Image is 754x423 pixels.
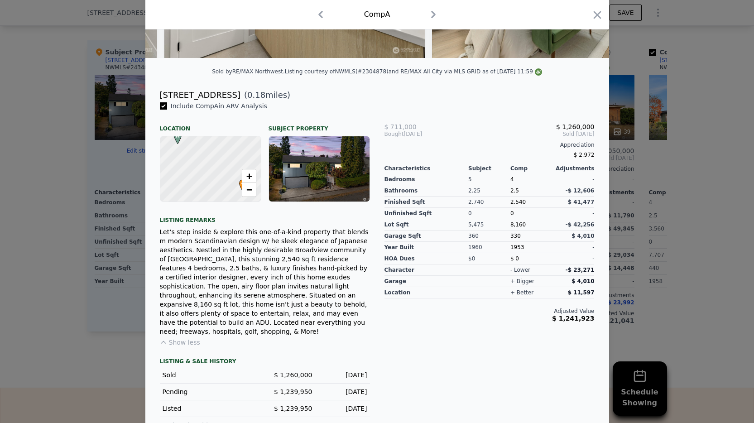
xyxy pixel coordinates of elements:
[510,165,552,172] div: Comp
[510,289,533,296] div: + better
[247,90,265,100] span: 0.18
[163,404,258,413] div: Listed
[274,405,312,412] span: $ 1,239,950
[242,183,256,197] a: Zoom out
[384,165,469,172] div: Characteristics
[510,221,526,228] span: 8,160
[167,102,271,110] span: Include Comp A in ARV Analysis
[274,371,312,379] span: $ 1,260,000
[566,187,595,194] span: -$ 12,606
[510,266,530,274] div: - lower
[384,141,595,149] div: Appreciation
[320,387,367,396] div: [DATE]
[320,404,367,413] div: [DATE]
[269,118,370,132] div: Subject Property
[568,199,595,205] span: $ 41,477
[468,231,510,242] div: 360
[384,276,469,287] div: garage
[566,221,595,228] span: -$ 42,256
[552,315,594,322] span: $ 1,241,923
[510,210,514,216] span: 0
[510,176,514,183] span: 4
[320,370,367,380] div: [DATE]
[172,132,177,137] div: A
[568,289,595,296] span: $ 11,597
[160,209,370,224] div: Listing remarks
[285,68,542,75] div: Listing courtesy of NWMLS (#2304878) and RE/MAX All City via MLS GRID as of [DATE] 11:59
[468,253,510,264] div: $0
[468,197,510,208] div: 2,740
[163,387,258,396] div: Pending
[552,253,595,264] div: -
[510,242,552,253] div: 1953
[384,308,595,315] div: Adjusted Value
[384,287,469,298] div: location
[572,233,594,239] span: $ 4,010
[384,208,469,219] div: Unfinished Sqft
[237,179,242,185] div: •
[212,68,285,75] div: Sold by RE/MAX Northwest .
[246,170,252,182] span: +
[364,9,390,20] div: Comp A
[468,208,510,219] div: 0
[242,169,256,183] a: Zoom in
[468,242,510,253] div: 1960
[572,278,594,284] span: $ 4,010
[160,89,240,101] div: [STREET_ADDRESS]
[510,199,526,205] span: 2,540
[384,174,469,185] div: Bedrooms
[552,208,595,219] div: -
[384,130,455,138] div: [DATE]
[160,227,370,336] div: Let’s step inside & explore this one-of-a-kind property that blends m modern Scandinavian design ...
[384,219,469,231] div: Lot Sqft
[240,89,290,101] span: ( miles)
[163,370,258,380] div: Sold
[468,174,510,185] div: 5
[535,68,542,76] img: NWMLS Logo
[510,255,519,262] span: $ 0
[160,338,200,347] button: Show less
[552,242,595,253] div: -
[237,177,249,190] span: •
[468,185,510,197] div: 2.25
[510,185,552,197] div: 2.5
[384,130,404,138] span: Bought
[160,118,261,132] div: Location
[468,219,510,231] div: 5,475
[384,197,469,208] div: Finished Sqft
[468,165,510,172] div: Subject
[556,123,595,130] span: $ 1,260,000
[574,152,595,158] span: $ 2,972
[384,242,469,253] div: Year Built
[552,174,595,185] div: -
[384,123,417,130] span: $ 711,000
[552,165,595,172] div: Adjustments
[510,278,534,285] div: + bigger
[384,264,469,276] div: character
[566,267,595,273] span: -$ 23,271
[384,231,469,242] div: Garage Sqft
[384,185,469,197] div: Bathrooms
[384,253,469,264] div: HOA Dues
[274,388,312,395] span: $ 1,239,950
[454,130,594,138] span: Sold [DATE]
[510,233,521,239] span: 330
[160,358,370,367] div: LISTING & SALE HISTORY
[246,184,252,195] span: −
